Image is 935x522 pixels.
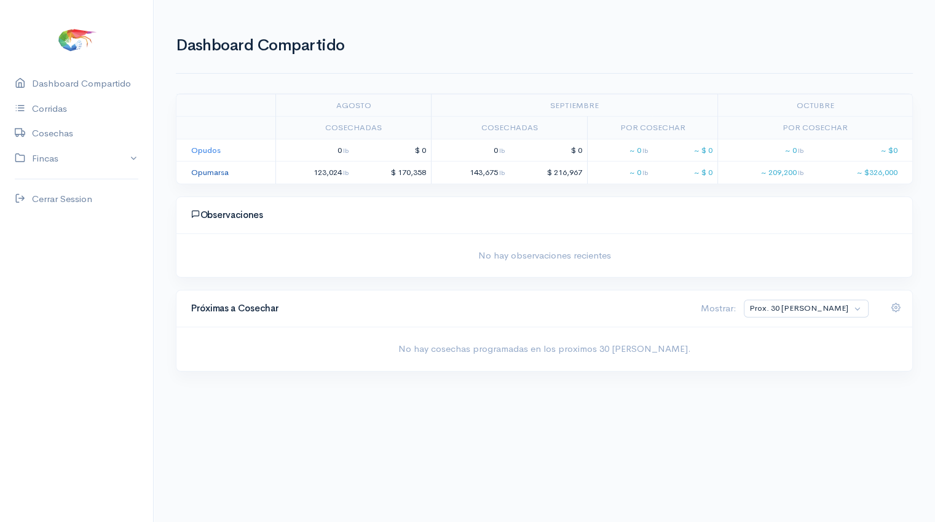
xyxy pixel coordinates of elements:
h1: Dashboard Compartido [176,37,913,55]
td: $ 170,358 [353,162,432,184]
span: lb [499,146,505,155]
td: 123,024 [275,162,353,184]
div: No hay cosechas programadas en los proximos 30 [PERSON_NAME]. [176,327,912,371]
td: agosto [275,94,432,117]
span: lb [642,168,647,177]
td: ~ $ 0 [652,162,717,184]
h4: Próximas a Cosechar [191,303,686,314]
a: Opudos [191,145,221,155]
td: $ 0 [353,139,432,162]
h4: Observaciones [191,209,898,220]
td: 0 [275,139,353,162]
td: octubre [717,94,912,117]
td: Cosechadas [275,117,432,139]
td: $ 216,967 [510,162,588,184]
span: No hay observaciones recientes [184,249,905,263]
td: ~ 0 [587,162,652,184]
td: Por Cosechar [587,117,717,139]
td: ~ $0 [808,139,912,162]
span: lb [343,146,349,155]
span: lb [798,146,803,155]
span: lb [343,168,349,177]
td: Por Cosechar [717,117,912,139]
a: Opumarsa [191,167,229,177]
td: ~ $326,000 [808,162,912,184]
td: ~ 209,200 [717,162,808,184]
td: ~ 0 [587,139,652,162]
span: lb [798,168,803,177]
td: ~ $ 0 [652,139,717,162]
td: ~ 0 [717,139,808,162]
td: septiembre [432,94,718,117]
span: lb [499,168,505,177]
td: 0 [432,139,510,162]
td: Cosechadas [432,117,588,139]
span: lb [642,146,647,155]
td: 143,675 [432,162,510,184]
td: $ 0 [510,139,588,162]
div: Mostrar: [693,302,736,316]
